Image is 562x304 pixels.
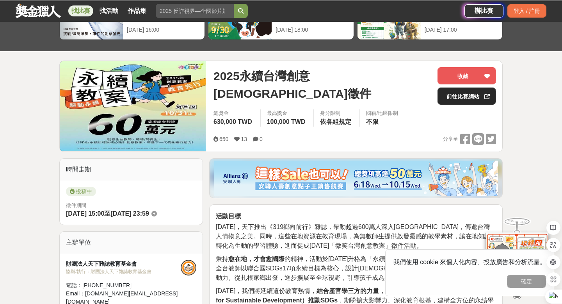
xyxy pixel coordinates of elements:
div: [DATE] 17:00 [425,26,498,34]
strong: 活動目標 [216,213,241,220]
span: 最高獎金 [267,109,308,117]
span: 投稿中 [66,187,96,196]
a: 辦比賽 [464,4,503,18]
a: 找活動 [96,5,121,16]
span: [DATE]，天下推出《319鄉向前行》雜誌，帶動超過600萬人深入[GEOGRAPHIC_DATA]，傳遞台灣人情物意之美。同時，這些在地資源在教育現場，為無數師生提供啟發靈感的教學素材，讓在... [216,224,491,249]
span: 秉持 的精神，活動於[DATE]升格為「永續台灣[DEMOGRAPHIC_DATA]」，號召全台教師以聯合國SDGs17項永續目標為核心，設計[DEMOGRAPHIC_DATA]，培養下一代的永... [216,256,493,281]
strong: 愈在地，才會愈國際 [228,256,285,262]
span: 100,000 TWD [267,118,306,125]
span: [DATE] 15:00 [66,210,104,217]
span: 徵件期間 [66,202,86,208]
div: 主辦單位 [60,232,203,254]
span: 我們使用 cookie 來個人化內容、投放廣告和分析流量。 [393,259,546,265]
img: Cover Image [60,61,206,151]
input: 2025 反詐視界—全國影片競賽 [156,4,234,18]
a: 作品集 [124,5,149,16]
span: 至 [104,210,110,217]
div: 時間走期 [60,159,203,181]
a: 前往比賽網站 [438,88,496,105]
span: 不限 [366,118,379,125]
span: 分享至 [443,133,458,145]
button: 收藏 [438,67,496,84]
span: 650 [219,136,228,142]
div: 國籍/地區限制 [366,109,398,117]
div: 身分限制 [320,109,353,117]
span: 630,000 TWD [213,118,252,125]
img: d2146d9a-e6f6-4337-9592-8cefde37ba6b.png [486,229,548,281]
span: 13 [241,136,247,142]
div: [DATE] 16:00 [127,26,201,34]
span: 總獎金 [213,109,254,117]
strong: 結合產官學三方的力量，透過永續發展教育（ESD, Education for Sustainable Development）推動SDGs [216,288,488,304]
span: 0 [260,136,263,142]
img: dcc59076-91c0-4acb-9c6b-a1d413182f46.png [214,161,498,196]
div: 協辦/執行： 財團法人天下雜誌教育基金會 [66,268,181,275]
a: 找比賽 [68,5,93,16]
div: 財團法人天下雜誌教育基金會 [66,260,181,268]
span: 依各組規定 [320,118,351,125]
span: 2025永續台灣創意[DEMOGRAPHIC_DATA]徵件 [213,67,431,102]
span: [DATE] 23:59 [110,210,149,217]
button: 確定 [507,275,546,288]
div: [DATE] 18:00 [276,26,349,34]
div: 登入 / 註冊 [507,4,546,18]
div: 電話： [PHONE_NUMBER] [66,281,181,290]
